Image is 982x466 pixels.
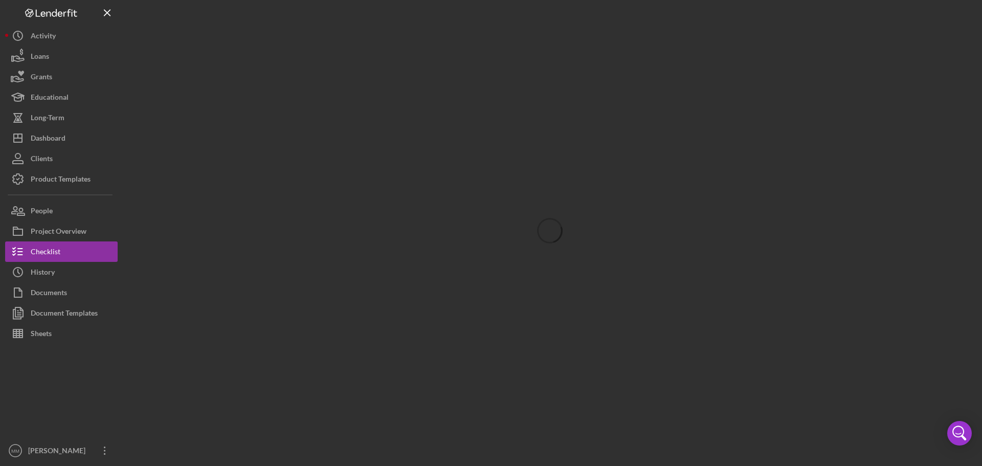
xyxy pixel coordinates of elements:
[31,148,53,171] div: Clients
[31,282,67,305] div: Documents
[31,201,53,224] div: People
[31,87,69,110] div: Educational
[26,440,92,463] div: [PERSON_NAME]
[31,262,55,285] div: History
[5,282,118,303] button: Documents
[5,440,118,461] button: MM[PERSON_NAME]
[5,128,118,148] button: Dashboard
[947,421,972,446] div: Open Intercom Messenger
[31,66,52,90] div: Grants
[5,107,118,128] button: Long-Term
[31,221,86,244] div: Project Overview
[31,46,49,69] div: Loans
[31,128,65,151] div: Dashboard
[5,148,118,169] button: Clients
[5,46,118,66] button: Loans
[31,26,56,49] div: Activity
[5,169,118,189] button: Product Templates
[5,241,118,262] button: Checklist
[31,107,64,130] div: Long-Term
[5,262,118,282] button: History
[31,323,52,346] div: Sheets
[5,201,118,221] button: People
[5,87,118,107] button: Educational
[31,303,98,326] div: Document Templates
[31,241,60,264] div: Checklist
[11,448,19,454] text: MM
[5,221,118,241] button: Project Overview
[5,303,118,323] button: Document Templates
[31,169,91,192] div: Product Templates
[5,66,118,87] button: Grants
[5,26,118,46] button: Activity
[5,323,118,344] button: Sheets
